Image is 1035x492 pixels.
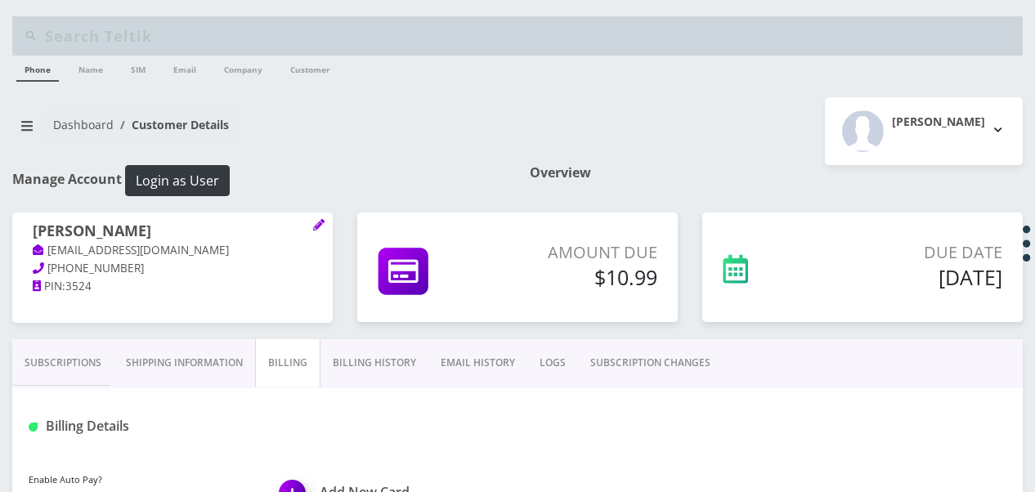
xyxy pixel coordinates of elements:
[165,56,204,80] a: Email
[504,240,657,265] p: Amount Due
[320,339,428,387] a: Billing History
[122,170,230,188] a: Login as User
[29,423,38,432] img: Billing Details
[892,115,985,129] h2: [PERSON_NAME]
[12,339,114,387] a: Subscriptions
[114,339,255,387] a: Shipping Information
[125,165,230,196] button: Login as User
[578,339,723,387] a: SUBSCRIPTION CHANGES
[12,165,505,196] h1: Manage Account
[45,20,1019,51] input: Search Teltik
[824,265,1002,289] h5: [DATE]
[29,418,338,434] h1: Billing Details
[123,56,154,80] a: SIM
[428,339,527,387] a: EMAIL HISTORY
[216,56,271,80] a: Company
[33,222,312,242] h1: [PERSON_NAME]
[29,473,255,487] label: Enable Auto Pay?
[824,240,1002,265] p: Due Date
[12,108,505,154] nav: breadcrumb
[114,116,229,133] li: Customer Details
[504,265,657,289] h5: $10.99
[70,56,111,80] a: Name
[16,56,59,82] a: Phone
[282,56,338,80] a: Customer
[33,243,229,259] a: [EMAIL_ADDRESS][DOMAIN_NAME]
[47,261,144,275] span: [PHONE_NUMBER]
[530,165,1023,181] h1: Overview
[527,339,578,387] a: LOGS
[825,97,1023,165] button: [PERSON_NAME]
[65,279,92,293] span: 3524
[53,117,114,132] a: Dashboard
[255,339,320,387] a: Billing
[33,279,65,295] a: PIN:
